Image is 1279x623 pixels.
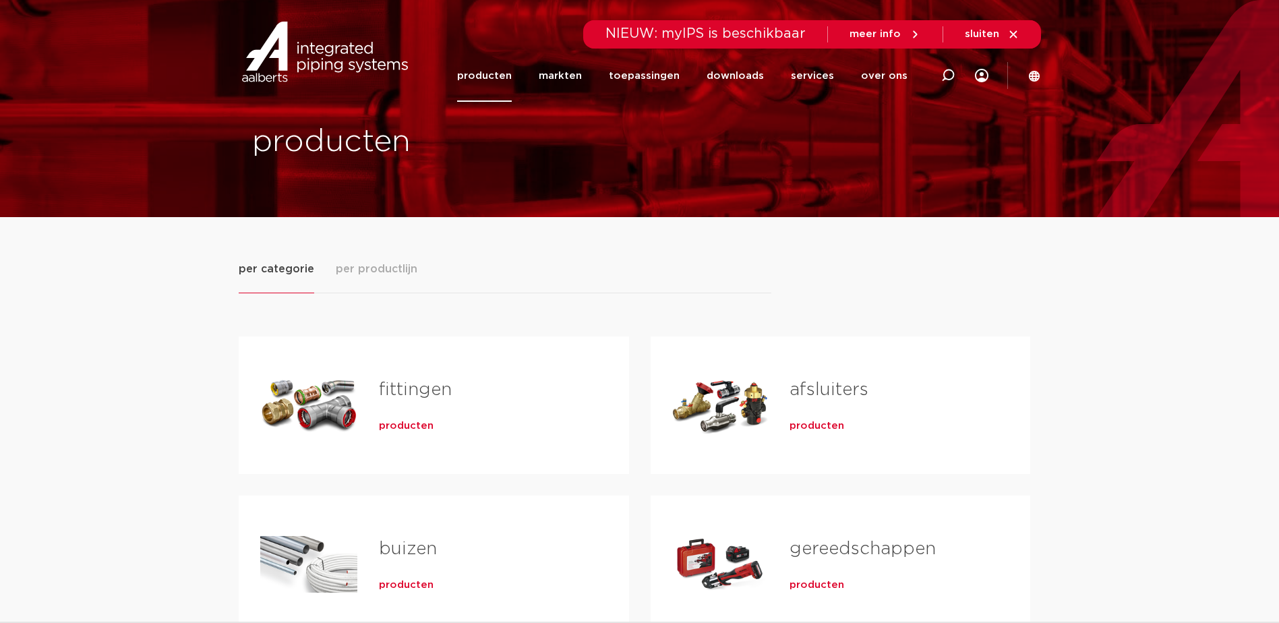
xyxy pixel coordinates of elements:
a: producten [379,578,434,592]
a: producten [790,578,844,592]
span: per categorie [239,261,314,277]
a: afsluiters [790,381,868,398]
a: buizen [379,540,437,558]
a: markten [539,50,582,102]
a: producten [790,419,844,433]
a: toepassingen [609,50,680,102]
span: NIEUW: myIPS is beschikbaar [605,27,806,40]
nav: Menu [457,50,908,102]
span: per productlijn [336,261,417,277]
a: producten [457,50,512,102]
a: gereedschappen [790,540,936,558]
a: downloads [707,50,764,102]
a: sluiten [965,28,1019,40]
a: producten [379,419,434,433]
span: meer info [850,29,901,39]
a: meer info [850,28,921,40]
a: services [791,50,834,102]
h1: producten [252,121,633,164]
span: sluiten [965,29,999,39]
a: fittingen [379,381,452,398]
a: over ons [861,50,908,102]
